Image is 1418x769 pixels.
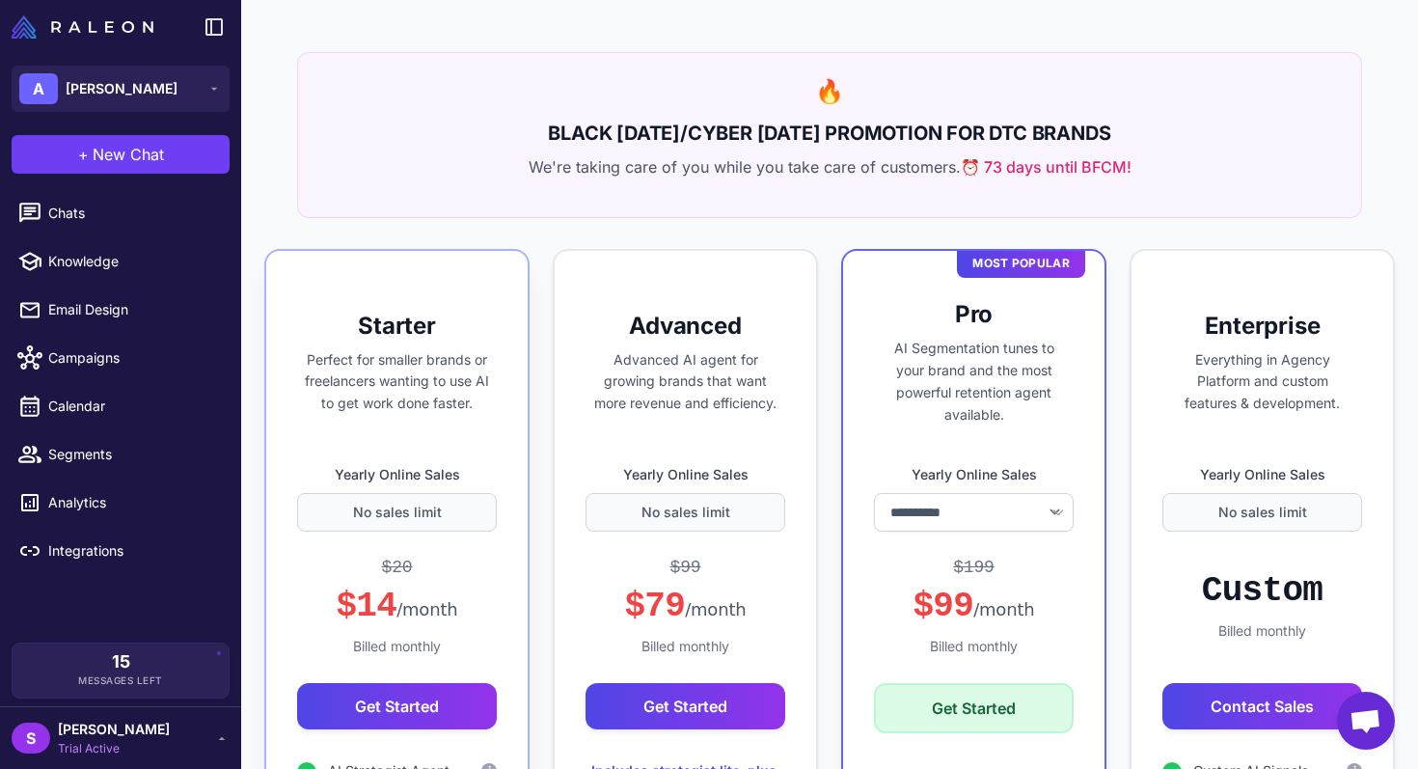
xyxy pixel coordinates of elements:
div: Custom [1202,569,1323,613]
button: Get Started [297,683,497,729]
span: Trial Active [58,740,170,757]
span: 15 [112,653,130,671]
span: No sales limit [353,502,442,523]
span: Knowledge [48,251,218,272]
span: No sales limit [641,502,730,523]
label: Yearly Online Sales [874,464,1074,485]
span: Calendar [48,396,218,417]
div: $199 [953,555,995,581]
span: Messages Left [78,673,163,688]
div: $14 [336,585,457,628]
p: Advanced AI agent for growing brands that want more revenue and efficiency. [586,349,785,415]
div: $79 [624,585,746,628]
p: We're taking care of you while you take care of customers. [321,155,1338,179]
div: Chat öffnen [1337,692,1395,750]
a: Email Design [8,289,233,330]
span: Integrations [48,540,218,562]
a: Integrations [8,531,233,571]
span: /month [396,599,457,619]
span: [PERSON_NAME] [66,78,177,99]
a: Knowledge [8,241,233,282]
h3: Advanced [586,311,785,342]
div: Billed monthly [586,636,785,657]
img: Raleon Logo [12,15,153,39]
label: Yearly Online Sales [297,464,497,485]
div: A [19,73,58,104]
span: Segments [48,444,218,465]
span: No sales limit [1218,502,1307,523]
div: $99 [670,555,701,581]
label: Yearly Online Sales [1162,464,1362,485]
span: New Chat [93,143,164,166]
span: [PERSON_NAME] [58,719,170,740]
h3: Pro [874,299,1074,330]
div: Billed monthly [874,636,1074,657]
button: Get Started [586,683,785,729]
div: Billed monthly [297,636,497,657]
p: AI Segmentation tunes to your brand and the most powerful retention agent available. [874,338,1074,426]
h2: BLACK [DATE]/CYBER [DATE] PROMOTION FOR DTC BRANDS [321,119,1338,148]
span: Campaigns [48,347,218,369]
a: Campaigns [8,338,233,378]
div: S [12,723,50,754]
a: Calendar [8,386,233,426]
button: Get Started [874,683,1074,733]
button: A[PERSON_NAME] [12,66,230,112]
span: Chats [48,203,218,224]
span: /month [685,599,746,619]
div: $20 [382,555,413,581]
a: Analytics [8,482,233,523]
p: Everything in Agency Platform and custom features & development. [1162,349,1362,415]
span: ⏰ 73 days until BFCM! [961,155,1132,179]
span: /month [973,599,1034,619]
h3: Starter [297,311,497,342]
a: Chats [8,193,233,233]
div: Billed monthly [1162,620,1362,642]
a: Segments [8,434,233,475]
label: Yearly Online Sales [586,464,785,485]
span: Email Design [48,299,218,320]
span: Analytics [48,492,218,513]
button: Contact Sales [1162,683,1362,729]
span: 🔥 [815,77,844,105]
div: $99 [913,585,1034,628]
p: Perfect for smaller brands or freelancers wanting to use AI to get work done faster. [297,349,497,415]
span: + [78,143,89,166]
div: Most Popular [957,249,1085,278]
a: Raleon Logo [12,15,161,39]
h3: Enterprise [1162,311,1362,342]
button: +New Chat [12,135,230,174]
